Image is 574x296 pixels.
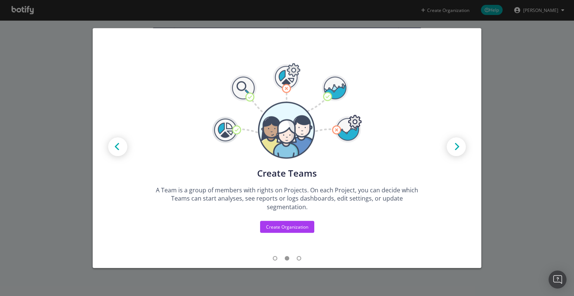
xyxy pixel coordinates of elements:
[154,168,420,178] div: Create Teams
[260,221,314,233] button: Create Organization
[212,63,362,159] img: Tutorial
[549,271,567,289] div: Open Intercom Messenger
[439,131,473,164] img: Next arrow
[154,186,420,212] div: A Team is a group of members with rights on Projects. On each Project, you can decide which Teams...
[101,131,135,164] img: Prev arrow
[93,28,481,268] div: modal
[266,224,308,230] div: Create Organization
